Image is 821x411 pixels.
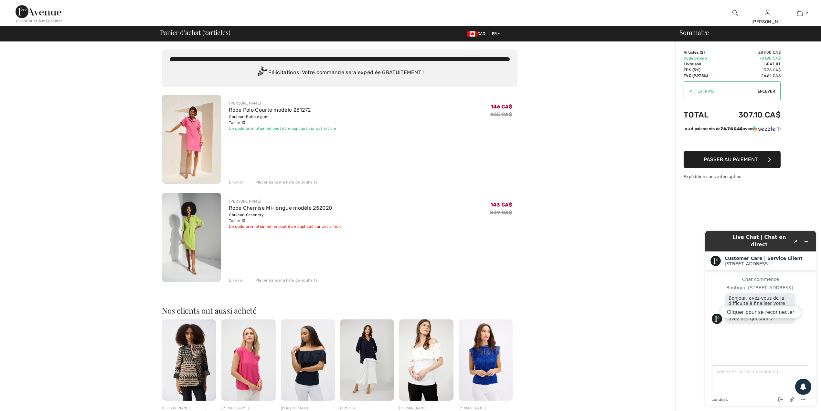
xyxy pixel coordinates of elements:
div: ou 4 paiements de76.78 CA$avecSezzle Cliquez pour en savoir plus sur Sezzle [684,126,781,134]
img: recherche [732,9,738,17]
div: [PERSON_NAME] [752,18,783,25]
span: 143 CA$ [490,202,512,208]
img: Mes infos [765,9,770,17]
a: Robe Chemise Mi-longue modèle 252020 [229,205,332,211]
span: 76.78 CA$ [720,127,743,131]
div: [PERSON_NAME] [399,406,453,411]
div: Placer dans ma liste de souhaits [250,179,318,185]
td: TPS (5%) [684,67,720,73]
td: Code promo [684,55,720,61]
td: 307.10 CA$ [720,104,781,126]
a: Robe Polo Courte modèle 251272 [229,107,311,113]
div: Sommaire [672,29,817,36]
img: Mon panier [797,9,803,17]
img: Pull Épaules Dénudées Brodé modèle 252134 [399,319,453,401]
img: Pull Décontracté à Encolure Ronde modèle 252127 [221,319,275,401]
div: Un code promotionnel ne peut être appliqué sur cet article [229,224,342,229]
span: Passer au paiement [704,156,758,162]
button: Passer au paiement [684,151,781,168]
div: [PERSON_NAME] [229,198,342,204]
td: 26.64 CA$ [720,73,781,79]
div: ou 4 paiements de avec [685,126,781,132]
div: [PERSON_NAME] [281,406,335,411]
span: 2 [806,10,808,16]
img: Congratulation2.svg [255,66,268,79]
input: Code promo [692,82,758,101]
span: CAD [467,31,488,36]
span: FR [492,31,500,36]
img: Robe Polo Courte modèle 251272 [162,95,221,184]
img: Pull Épaules Dénudées Brodé modèle 252134 [281,319,335,401]
img: Robe Chemise Mi-longue modèle 252020 [162,193,221,282]
span: 2 [701,50,703,55]
div: Couleur: Greenery Taille: 10 [229,212,342,224]
span: Enlever [758,88,775,94]
td: 13.36 CA$ [720,67,781,73]
a: 2 [784,9,816,17]
td: Total [684,104,720,126]
span: 146 CA$ [491,104,512,110]
img: Chemise Col Abstrait Évasé modèle 251178 [162,319,216,401]
div: Enlever [229,179,243,185]
td: -21.90 CA$ [720,55,781,61]
td: Livraison [684,61,720,67]
div: < Continuer à magasiner [16,18,62,24]
span: 2 [204,28,207,36]
td: 289.00 CA$ [720,50,781,55]
s: 265 CA$ [490,111,512,117]
div: Expédition sans interruption [684,173,781,180]
div: Enlever [229,277,243,283]
span: Chat [14,5,27,10]
div: ✔ [684,88,692,94]
h2: Nos clients ont aussi acheté [162,306,517,314]
img: Pull Col V modèle 33927 [340,319,394,401]
td: Gratuit [720,61,781,67]
div: Couleur: Bubble gum Taille: 10 [229,114,336,126]
div: [PERSON_NAME] [162,406,216,411]
div: [PERSON_NAME] [221,406,275,411]
a: Se connecter [765,10,770,16]
img: Pull en Dentelle Fleurie modèle 246254U [459,319,513,401]
td: TVQ (9.975%) [684,73,720,79]
div: COMPLI K [340,406,394,411]
div: Un code promotionnel peut être appliqué sur cet article [229,126,336,131]
img: Sezzle [752,126,775,132]
div: [PERSON_NAME] [229,100,336,106]
td: Articles ( ) [684,50,720,55]
iframe: Trouvez des informations supplémentaires ici [700,226,821,411]
iframe: PayPal-paypal [684,134,781,149]
div: [PERSON_NAME] [459,406,513,411]
div: Félicitations ! Votre commande sera expédiée GRATUITEMENT ! [170,66,510,79]
img: Canadian Dollar [467,31,477,37]
s: 239 CA$ [490,209,512,216]
img: 1ère Avenue [16,5,61,18]
div: Placer dans ma liste de souhaits [250,277,318,283]
span: Panier d'achat ( articles) [160,29,230,36]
